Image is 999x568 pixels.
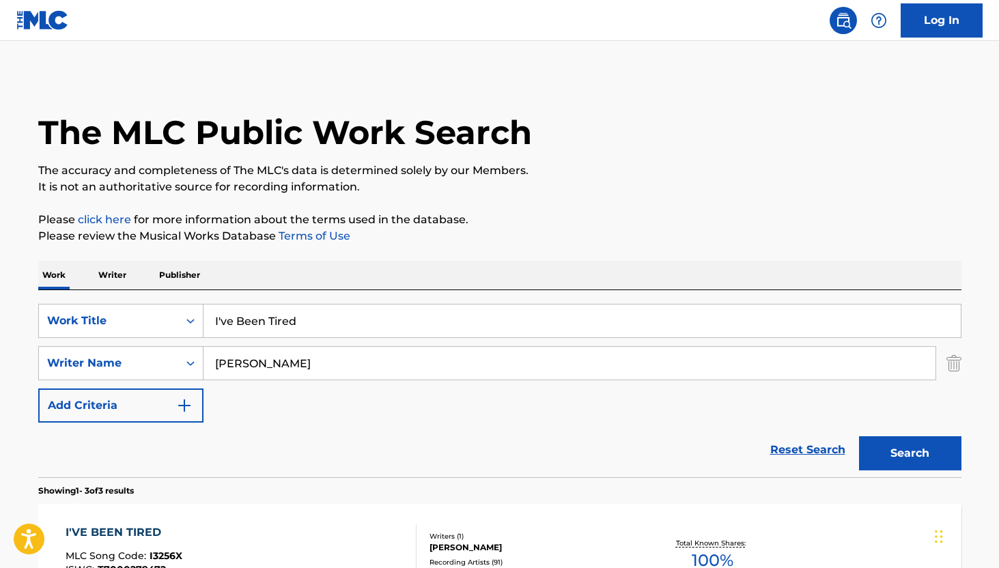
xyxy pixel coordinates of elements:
[931,502,999,568] iframe: Chat Widget
[38,228,961,244] p: Please review the Musical Works Database
[676,538,749,548] p: Total Known Shares:
[38,179,961,195] p: It is not an authoritative source for recording information.
[430,531,636,541] div: Writers ( 1 )
[859,436,961,470] button: Search
[66,550,150,562] span: MLC Song Code :
[176,397,193,414] img: 9d2ae6d4665cec9f34b9.svg
[865,7,892,34] div: Help
[16,10,69,30] img: MLC Logo
[38,304,961,477] form: Search Form
[38,212,961,228] p: Please for more information about the terms used in the database.
[38,162,961,179] p: The accuracy and completeness of The MLC's data is determined solely by our Members.
[47,355,170,371] div: Writer Name
[946,346,961,380] img: Delete Criterion
[38,112,532,153] h1: The MLC Public Work Search
[150,550,182,562] span: I3256X
[430,541,636,554] div: [PERSON_NAME]
[38,485,134,497] p: Showing 1 - 3 of 3 results
[78,213,131,226] a: click here
[94,261,130,289] p: Writer
[430,557,636,567] div: Recording Artists ( 91 )
[763,435,852,465] a: Reset Search
[901,3,983,38] a: Log In
[155,261,204,289] p: Publisher
[871,12,887,29] img: help
[830,7,857,34] a: Public Search
[47,313,170,329] div: Work Title
[835,12,852,29] img: search
[935,516,943,557] div: Drag
[66,524,182,541] div: I'VE BEEN TIRED
[38,388,203,423] button: Add Criteria
[276,229,350,242] a: Terms of Use
[38,261,70,289] p: Work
